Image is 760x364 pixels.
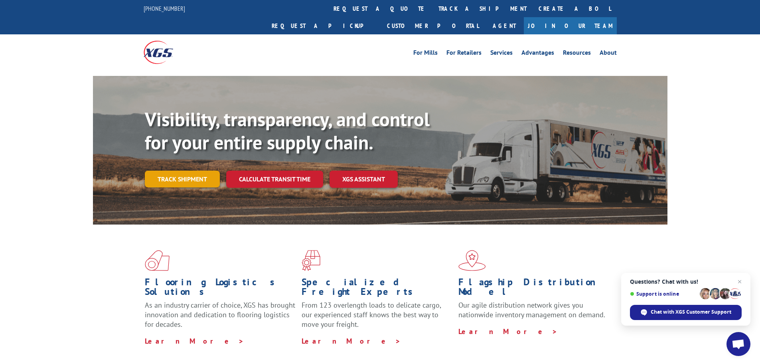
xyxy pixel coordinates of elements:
a: Learn More > [145,336,244,346]
a: Request a pickup [266,17,381,34]
span: As an industry carrier of choice, XGS has brought innovation and dedication to flooring logistics... [145,300,295,329]
a: Track shipment [145,171,220,187]
img: xgs-icon-flagship-distribution-model-red [458,250,486,271]
a: Agent [485,17,524,34]
div: Chat with XGS Customer Support [630,305,742,320]
a: Services [490,50,513,58]
span: Support is online [630,291,697,297]
b: Visibility, transparency, and control for your entire supply chain. [145,107,430,155]
a: Customer Portal [381,17,485,34]
h1: Flagship Distribution Model [458,277,609,300]
a: Advantages [521,50,554,58]
a: About [600,50,617,58]
span: Close chat [735,277,744,286]
a: Resources [563,50,591,58]
span: Chat with XGS Customer Support [651,308,731,316]
a: Join Our Team [524,17,617,34]
span: Our agile distribution network gives you nationwide inventory management on demand. [458,300,605,319]
a: XGS ASSISTANT [330,171,398,188]
div: Open chat [726,332,750,356]
a: [PHONE_NUMBER] [144,4,185,12]
p: From 123 overlength loads to delicate cargo, our experienced staff knows the best way to move you... [302,300,452,336]
a: For Mills [413,50,438,58]
a: For Retailers [446,50,482,58]
span: Questions? Chat with us! [630,278,742,285]
h1: Flooring Logistics Solutions [145,277,296,300]
img: xgs-icon-focused-on-flooring-red [302,250,320,271]
a: Learn More > [458,327,558,336]
img: xgs-icon-total-supply-chain-intelligence-red [145,250,170,271]
a: Learn More > [302,336,401,346]
h1: Specialized Freight Experts [302,277,452,300]
a: Calculate transit time [226,171,323,188]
